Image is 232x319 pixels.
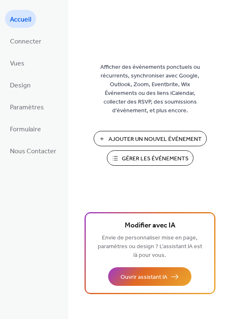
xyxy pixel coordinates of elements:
span: Envie de personnaliser mise en page, paramètres ou design ? L’assistant IA est là pour vous. [98,232,202,261]
a: Paramètres [5,98,49,116]
a: Accueil [5,10,36,28]
span: Afficher des événements ponctuels ou récurrents, synchroniser avec Google, Outlook, Zoom, Eventbr... [94,63,206,115]
span: Gérer les Événements [122,155,188,163]
span: Connecter [10,35,41,48]
span: Formulaire [10,123,41,136]
a: Design [5,76,36,94]
span: Design [10,79,31,92]
a: Connecter [5,32,46,50]
button: Gérer les Événements [107,150,193,166]
span: Ajouter Un Nouvel Événement [109,135,202,144]
span: Paramètres [10,101,44,114]
a: Vues [5,54,29,72]
span: Modifier avec IA [125,220,175,232]
a: Nous Contacter [5,142,61,159]
span: Accueil [10,13,31,26]
button: Ouvrir assistant IA [108,267,191,286]
span: Nous Contacter [10,145,56,158]
a: Formulaire [5,120,46,138]
button: Ajouter Un Nouvel Événement [94,131,207,146]
span: Ouvrir assistant IA [121,273,167,282]
span: Vues [10,57,24,70]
